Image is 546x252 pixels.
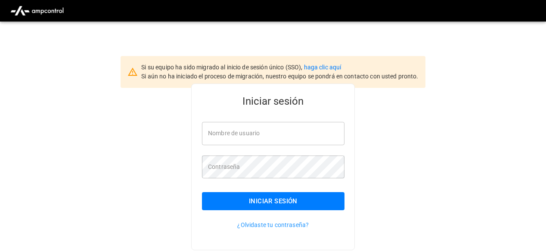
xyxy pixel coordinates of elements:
[304,64,341,71] a: haga clic aquí
[202,192,344,210] button: Iniciar sesión
[202,94,344,108] h5: Iniciar sesión
[202,221,344,229] p: ¿Olvidaste tu contraseña?
[7,3,67,19] img: ampcontrol.io logo
[141,73,418,80] span: Si aún no ha iniciado el proceso de migración, nuestro equipo se pondrá en contacto con usted pro...
[141,64,304,71] span: Si su equipo ha sido migrado al inicio de sesión único (SSO),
